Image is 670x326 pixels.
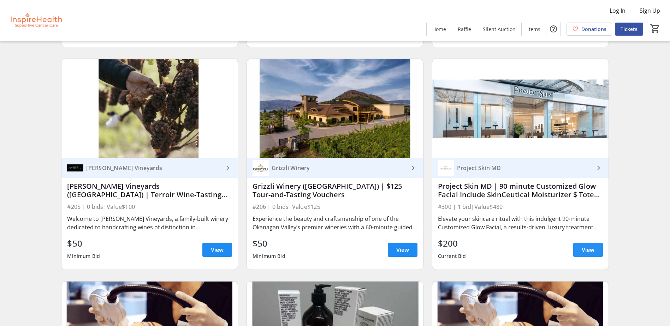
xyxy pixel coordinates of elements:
[615,23,643,36] a: Tickets
[61,158,238,178] a: Unsworth Vineyards[PERSON_NAME] Vineyards
[211,246,224,254] span: View
[458,25,471,33] span: Raffle
[253,202,417,212] div: #206 | 0 bids | Value $125
[427,23,452,36] a: Home
[247,59,423,158] img: Grizzli Winery (West Kelowna) | $125 Tour-and-Tasting Vouchers
[269,164,409,171] div: Grizzli Winery
[67,237,100,250] div: $50
[610,6,625,15] span: Log In
[224,164,232,172] mat-icon: keyboard_arrow_right
[253,160,269,176] img: Grizzli Winery
[546,22,561,36] button: Help
[438,215,603,231] div: Elevate your skincare ritual with this indulgent 90-minute Customized Glow Facial, a results-driv...
[438,237,466,250] div: $200
[409,164,417,172] mat-icon: keyboard_arrow_right
[432,158,609,178] a: Project Skin MDProject Skin MD
[4,3,67,38] img: InspireHealth Supportive Cancer Care's Logo
[396,246,409,254] span: View
[581,25,606,33] span: Donations
[253,215,417,231] div: Experience the beauty and craftsmanship of one of the Okanagan Valley’s premier wineries with a 6...
[438,182,603,199] div: Project Skin MD | 90-minute Customized Glow Facial Include SkinCeutical Moisturizer $ Tote Bag
[621,25,638,33] span: Tickets
[253,237,285,250] div: $50
[438,202,603,212] div: #300 | 1 bid | Value $480
[438,160,454,176] img: Project Skin MD
[640,6,660,15] span: Sign Up
[649,22,662,35] button: Cart
[247,158,423,178] a: Grizzli WineryGrizzli Winery
[253,182,417,199] div: Grizzli Winery ([GEOGRAPHIC_DATA]) | $125 Tour-and-Tasting Vouchers
[573,243,603,257] a: View
[61,59,238,158] img: Unsworth Vineyards (Cowichan Valley) | Terroir Wine-Tasting for 4
[432,59,609,158] img: Project Skin MD | 90-minute Customized Glow Facial Include SkinCeutical Moisturizer $ Tote Bag
[67,250,100,262] div: Minimum Bid
[594,164,603,172] mat-icon: keyboard_arrow_right
[202,243,232,257] a: View
[582,246,594,254] span: View
[452,23,477,36] a: Raffle
[567,23,612,36] a: Donations
[634,5,666,16] button: Sign Up
[604,5,631,16] button: Log In
[477,23,521,36] a: Silent Auction
[527,25,540,33] span: Items
[67,215,232,231] div: Welcome to [PERSON_NAME] Vineyards, a family-built winery dedicated to handcrafting wines of dist...
[388,243,417,257] a: View
[522,23,546,36] a: Items
[483,25,516,33] span: Silent Auction
[438,250,466,262] div: Current Bid
[253,250,285,262] div: Minimum Bid
[454,164,594,171] div: Project Skin MD
[83,164,224,171] div: [PERSON_NAME] Vineyards
[67,202,232,212] div: #205 | 0 bids | Value $100
[432,25,446,33] span: Home
[67,182,232,199] div: [PERSON_NAME] Vineyards ([GEOGRAPHIC_DATA]) | Terroir Wine-Tasting for 4
[67,160,83,176] img: Unsworth Vineyards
